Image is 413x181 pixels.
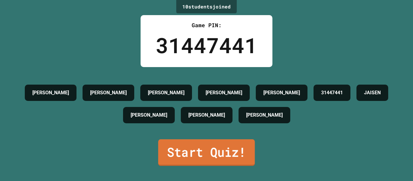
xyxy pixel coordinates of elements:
h4: 31447441 [321,89,343,96]
h4: [PERSON_NAME] [32,89,69,96]
h4: JAISEN [364,89,381,96]
h4: [PERSON_NAME] [263,89,300,96]
h4: [PERSON_NAME] [188,112,225,119]
div: Game PIN: [156,21,257,29]
h4: [PERSON_NAME] [131,112,167,119]
h4: [PERSON_NAME] [90,89,127,96]
h4: [PERSON_NAME] [246,112,283,119]
div: 31447441 [156,29,257,61]
h4: [PERSON_NAME] [148,89,184,96]
h4: [PERSON_NAME] [206,89,242,96]
a: Start Quiz! [158,139,255,166]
